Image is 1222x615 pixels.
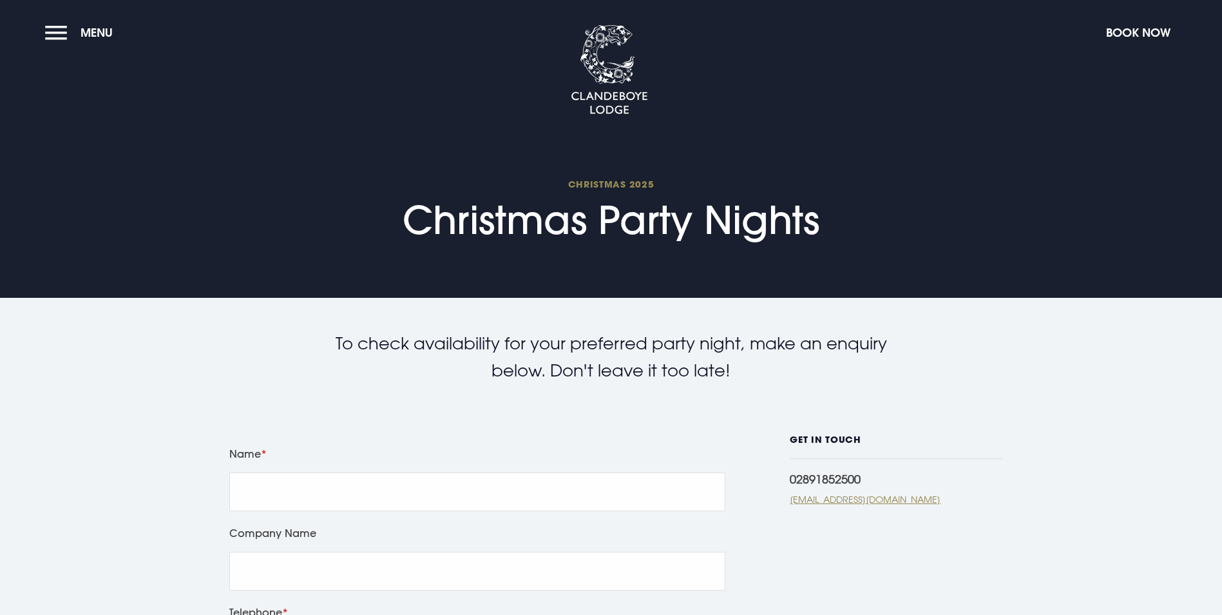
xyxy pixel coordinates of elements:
[790,434,1002,459] h6: GET IN TOUCH
[229,445,725,463] label: Name
[229,524,725,542] label: Company Name
[45,19,119,46] button: Menu
[1100,19,1177,46] button: Book Now
[403,178,819,190] span: Christmas 2025
[81,25,113,40] span: Menu
[571,25,648,115] img: Clandeboye Lodge
[315,330,908,384] p: To check availability for your preferred party night, make an enquiry below. Don't leave it too l...
[790,493,1002,506] a: [EMAIL_ADDRESS][DOMAIN_NAME]
[403,178,819,243] h1: Christmas Party Nights
[790,472,1002,486] div: 02891852500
